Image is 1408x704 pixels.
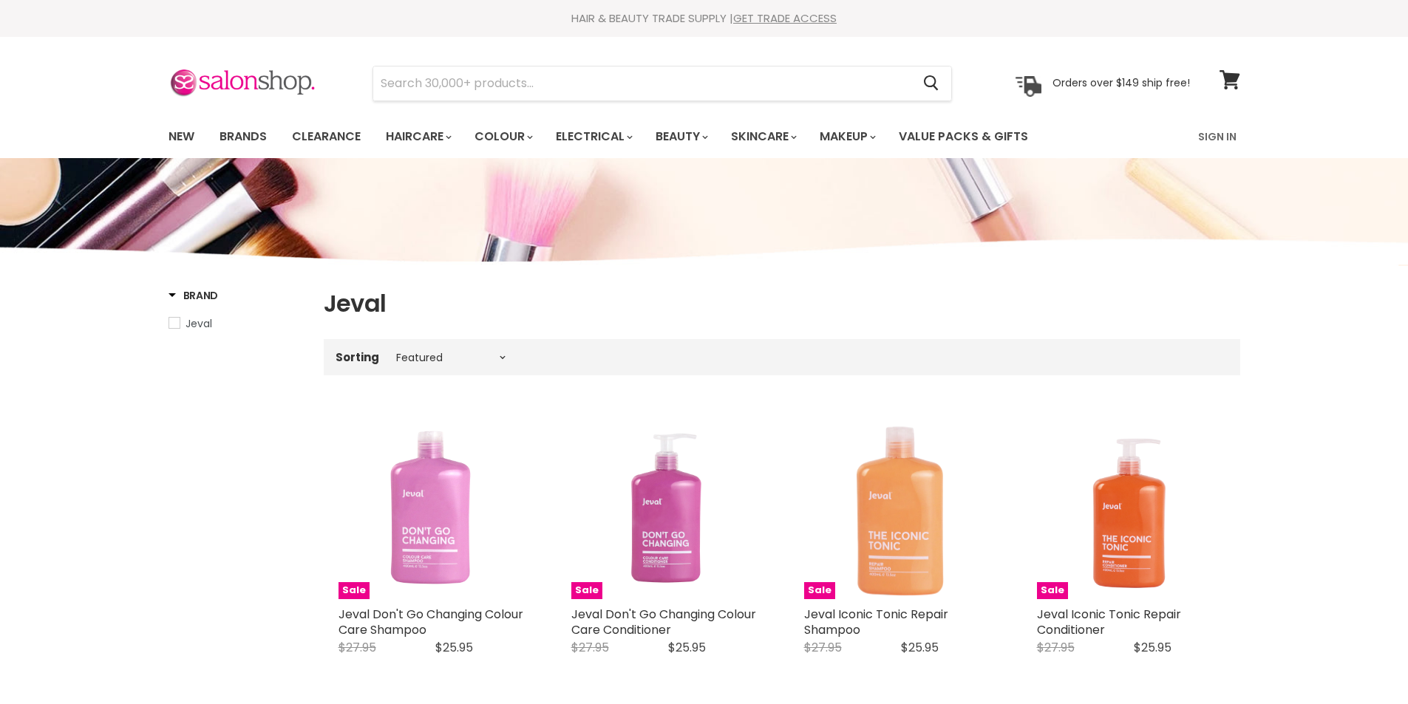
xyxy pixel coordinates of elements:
a: Jeval [169,315,305,332]
p: Orders over $149 ship free! [1052,76,1190,89]
a: Brands [208,121,278,152]
span: $27.95 [571,639,609,656]
a: Jeval Iconic Tonic Repair Shampoo [804,606,948,638]
button: Search [912,66,951,100]
img: Jeval Iconic Tonic Repair Conditioner [1067,411,1195,599]
a: Electrical [545,121,642,152]
form: Product [373,66,952,101]
a: Skincare [720,121,806,152]
input: Search [373,66,912,100]
a: Jeval Iconic Tonic Repair Conditioner Jeval Iconic Tonic Repair Conditioner Sale [1037,411,1225,599]
img: Jeval Don't Go Changing Colour Care Conditioner [598,411,732,599]
img: Jeval Don't Go Changing Colour Care Shampoo [369,411,496,599]
span: $27.95 [339,639,376,656]
a: Jeval Don't Go Changing Colour Care Conditioner Jeval Don't Go Changing Colour Care Conditioner Sale [571,411,760,599]
a: Jeval Don't Go Changing Colour Care Shampoo Jeval Don't Go Changing Colour Care Shampoo Sale [339,411,527,599]
a: New [157,121,205,152]
ul: Main menu [157,115,1115,158]
span: Sale [804,582,835,599]
span: $25.95 [435,639,473,656]
a: Beauty [645,121,717,152]
div: HAIR & BEAUTY TRADE SUPPLY | [150,11,1259,26]
a: Jeval Iconic Tonic Repair Conditioner [1037,606,1181,638]
a: GET TRADE ACCESS [733,10,837,26]
a: Value Packs & Gifts [888,121,1039,152]
span: Sale [1037,582,1068,599]
span: $25.95 [668,639,706,656]
label: Sorting [336,351,379,363]
nav: Main [150,115,1259,158]
h3: Brand [169,288,219,303]
a: Makeup [809,121,885,152]
h1: Jeval [324,288,1240,319]
span: Sale [571,582,602,599]
span: $25.95 [901,639,939,656]
span: $25.95 [1134,639,1171,656]
a: Clearance [281,121,372,152]
a: Jeval Don't Go Changing Colour Care Conditioner [571,606,756,638]
span: $27.95 [1037,639,1075,656]
iframe: Gorgias live chat messenger [1334,635,1393,689]
a: Sign In [1189,121,1245,152]
span: Sale [339,582,370,599]
span: Jeval [186,316,212,331]
span: $27.95 [804,639,842,656]
a: Colour [463,121,542,152]
a: Jeval Iconic Tonic Repair Shampoo Jeval Iconic Tonic Repair Shampoo Sale [804,411,993,599]
img: Jeval Iconic Tonic Repair Shampoo [804,411,993,599]
a: Haircare [375,121,460,152]
a: Jeval Don't Go Changing Colour Care Shampoo [339,606,523,638]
